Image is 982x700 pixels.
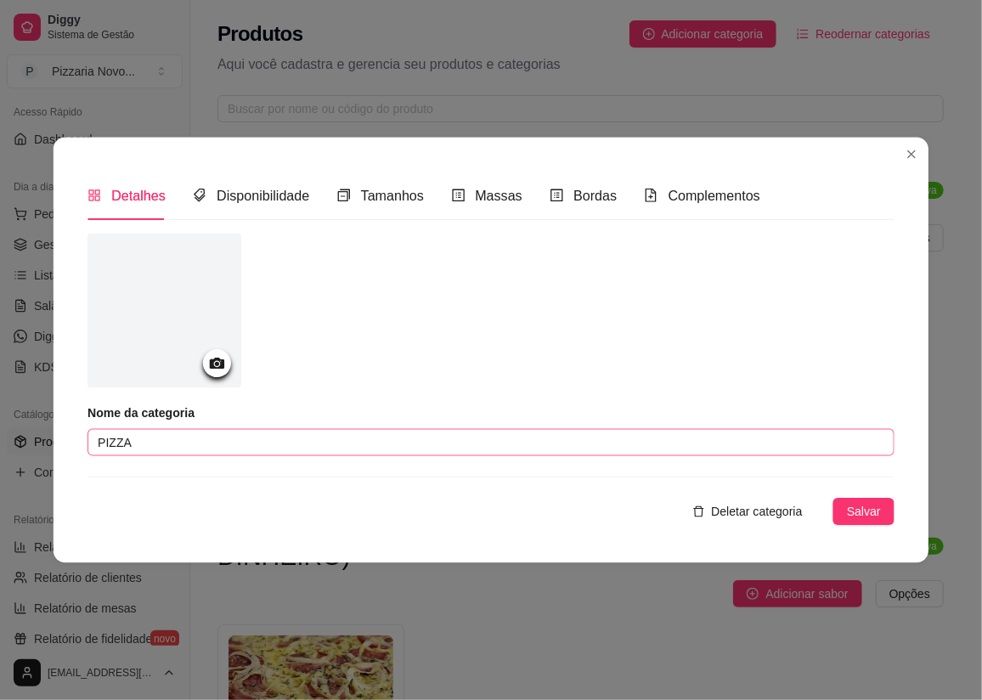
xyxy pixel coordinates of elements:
span: Complementos [669,189,760,203]
span: Tamanhos [361,189,424,203]
span: delete [692,505,704,517]
article: Nome da categoria [87,404,895,421]
input: Ex.: Pizzas especiais [87,429,895,456]
span: appstore [87,189,101,202]
span: switcher [337,189,351,202]
span: file-add [644,189,657,202]
span: Massas [475,189,522,203]
span: Bordas [573,189,617,203]
span: Disponibilidade [217,189,309,203]
span: Detalhes [111,189,166,203]
span: tags [193,189,206,202]
button: Close [898,140,925,167]
span: profile [451,189,465,202]
span: Salvar [847,502,881,521]
span: profile [550,189,563,202]
button: Deletar categoria [679,498,816,525]
span: Deletar categoria [711,502,802,521]
button: Salvar [833,498,895,525]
